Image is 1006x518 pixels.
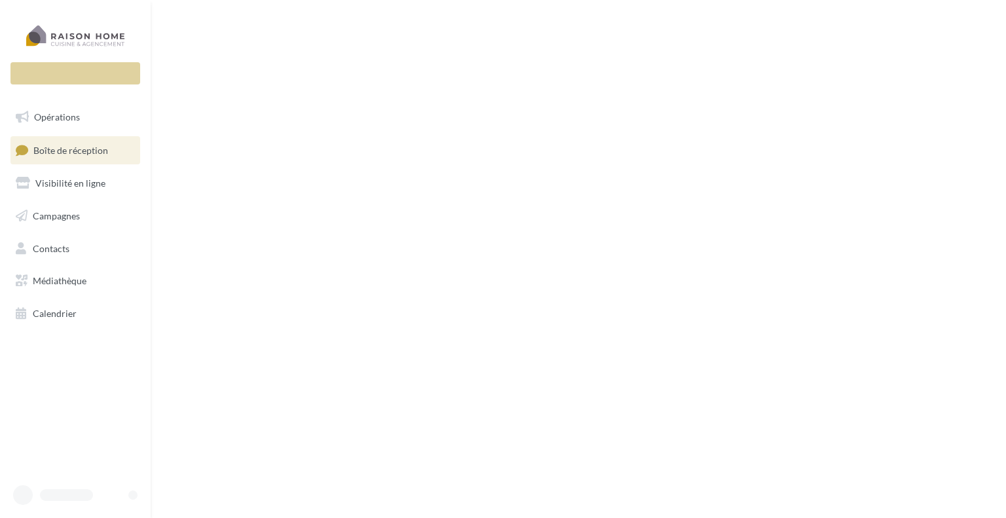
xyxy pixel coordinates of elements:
[35,177,105,189] span: Visibilité en ligne
[33,242,69,253] span: Contacts
[8,202,143,230] a: Campagnes
[8,136,143,164] a: Boîte de réception
[33,308,77,319] span: Calendrier
[8,170,143,197] a: Visibilité en ligne
[10,62,140,84] div: Nouvelle campagne
[33,275,86,286] span: Médiathèque
[8,235,143,263] a: Contacts
[8,267,143,295] a: Médiathèque
[34,111,80,122] span: Opérations
[8,300,143,327] a: Calendrier
[33,144,108,155] span: Boîte de réception
[33,210,80,221] span: Campagnes
[8,103,143,131] a: Opérations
